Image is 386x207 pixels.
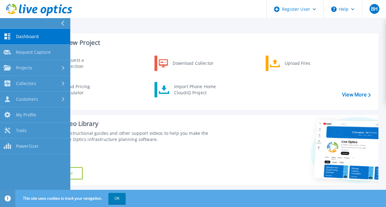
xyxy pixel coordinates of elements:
[16,128,27,133] span: Tools
[342,92,371,98] a: View More
[16,81,36,86] span: Collectors
[16,96,38,102] span: Customers
[266,56,329,71] a: Upload Files
[44,39,370,46] h3: Start a New Project
[170,57,216,69] div: Download Collector
[108,193,126,204] button: OK
[154,56,217,71] a: Download Collector
[371,6,377,11] span: BH
[16,49,51,55] span: Request Capture
[16,65,32,71] span: Projects
[16,143,39,149] span: PowerSizer
[60,57,105,69] div: Request a Collection
[36,120,217,128] div: Support Video Library
[282,57,327,69] div: Upload Files
[43,82,106,97] a: Cloud Pricing Calculator
[16,34,39,39] span: Dashboard
[43,56,106,71] a: Request a Collection
[171,84,219,96] div: Import Phone Home CloudIQ Project
[59,84,105,96] div: Cloud Pricing Calculator
[36,130,217,143] div: Find tutorials, instructional guides and other support videos to help you make the most of your L...
[17,193,126,204] span: This site uses cookies to track your navigation.
[16,112,36,118] span: My Profile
